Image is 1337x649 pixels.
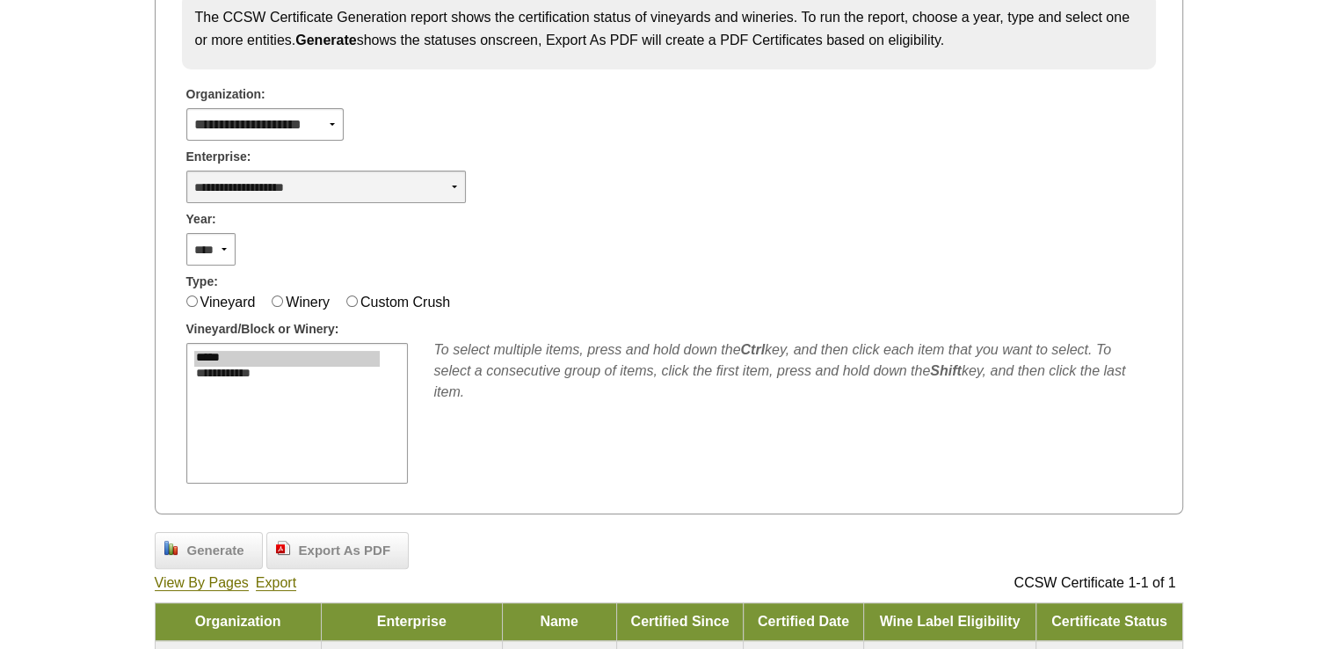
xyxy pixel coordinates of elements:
[1014,575,1175,590] span: CCSW Certificate 1-1 of 1
[155,603,321,641] td: Organization
[295,33,356,47] strong: Generate
[290,541,399,561] span: Export As PDF
[164,541,178,555] img: chart_bar.png
[155,575,249,591] a: View By Pages
[200,295,256,310] label: Vineyard
[186,85,265,104] span: Organization:
[321,603,502,641] td: Enterprise
[186,148,251,166] span: Enterprise:
[616,603,744,641] td: Certified Since
[195,6,1143,51] p: The CCSW Certificate Generation report shows the certification status of vineyards and wineries. ...
[740,342,765,357] b: Ctrl
[186,210,216,229] span: Year:
[186,320,339,339] span: Vineyard/Block or Winery:
[360,295,450,310] label: Custom Crush
[276,541,290,555] img: doc_pdf.png
[178,541,253,561] span: Generate
[256,575,296,591] a: Export
[434,339,1152,403] div: To select multiple items, press and hold down the key, and then click each item that you want to ...
[266,532,409,569] a: Export As PDF
[186,273,218,291] span: Type:
[502,603,616,641] td: Name
[930,363,962,378] b: Shift
[1036,603,1182,641] td: Certificate Status
[155,532,263,569] a: Generate
[286,295,330,310] label: Winery
[744,603,863,641] td: Certified Date
[863,603,1036,641] td: Wine Label Eligibility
